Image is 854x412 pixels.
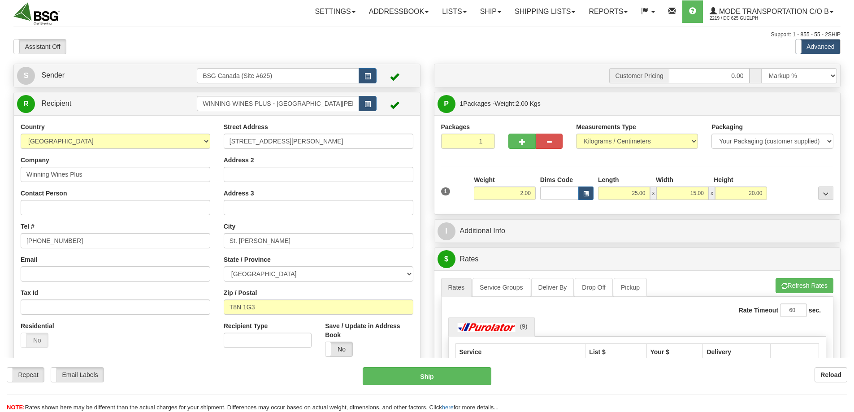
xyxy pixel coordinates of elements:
label: Save / Update in Address Book [325,321,413,339]
input: Recipient Id [197,96,359,111]
label: Packages [441,122,470,131]
label: Packaging [711,122,743,131]
button: Refresh Rates [776,278,833,293]
span: R [17,95,35,113]
label: sec. [809,306,821,315]
div: ... [818,186,833,200]
label: Dims Code [540,175,573,184]
span: 1 [460,100,464,107]
a: Rates [441,278,472,297]
label: City [224,222,235,231]
th: Your $ [646,343,703,360]
label: Address 3 [224,189,254,198]
label: Advanced [796,39,840,54]
label: Weight [474,175,494,184]
label: No [21,333,48,347]
a: Reports [582,0,634,23]
label: Length [598,175,619,184]
label: Measurements Type [576,122,636,131]
span: Packages - [460,95,541,113]
label: Country [21,122,45,131]
label: Repeat [7,368,44,382]
a: P 1Packages -Weight:2.00 Kgs [438,95,837,113]
iframe: chat widget [833,160,853,252]
span: x [709,186,715,200]
button: Reload [815,367,847,382]
a: here [442,404,454,411]
label: Street Address [224,122,268,131]
a: Ship [473,0,508,23]
span: Weight: [494,100,540,107]
label: Recipient Type [224,321,268,330]
label: Tax Id [21,288,38,297]
span: 2.00 [516,100,528,107]
label: Company [21,156,49,165]
span: x [650,186,656,200]
span: Recipient [41,100,71,107]
input: Sender Id [197,68,359,83]
label: Width [656,175,673,184]
span: Sender [41,71,65,79]
span: 2219 / DC 625 Guelph [710,14,777,23]
span: (9) [520,323,527,330]
a: $Rates [438,250,837,269]
label: No [325,342,352,356]
span: Mode Transportation c/o B [717,8,829,15]
a: Shipping lists [508,0,582,23]
span: I [438,222,455,240]
th: Delivery [703,343,771,360]
label: Email Labels [51,368,104,382]
span: Kgs [530,100,541,107]
div: Support: 1 - 855 - 55 - 2SHIP [13,31,841,39]
label: Assistant Off [14,39,66,54]
a: Deliver By [531,278,574,297]
a: S Sender [17,66,197,85]
button: Ship [363,367,491,385]
img: logo2219.jpg [13,2,60,25]
a: Mode Transportation c/o B 2219 / DC 625 Guelph [703,0,840,23]
span: S [17,67,35,85]
a: Service Groups [473,278,530,297]
label: Address 2 [224,156,254,165]
span: Customer Pricing [609,68,668,83]
label: Tel # [21,222,35,231]
label: Contact Person [21,189,67,198]
a: Addressbook [362,0,436,23]
a: IAdditional Info [438,222,837,240]
span: P [438,95,455,113]
b: Reload [820,371,841,378]
span: $ [438,250,455,268]
span: 1 [441,187,451,195]
label: Zip / Postal [224,288,257,297]
input: Enter a location [224,134,413,149]
a: Lists [435,0,473,23]
th: Service [455,343,585,360]
a: Pickup [614,278,647,297]
label: Height [714,175,733,184]
a: R Recipient [17,95,177,113]
th: List $ [585,343,646,360]
label: Email [21,255,37,264]
a: Settings [308,0,362,23]
label: Rate Timeout [739,306,778,315]
img: Purolator [455,323,518,332]
span: NOTE: [7,404,25,411]
label: State / Province [224,255,271,264]
label: Residential [21,321,54,330]
a: Drop Off [575,278,613,297]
